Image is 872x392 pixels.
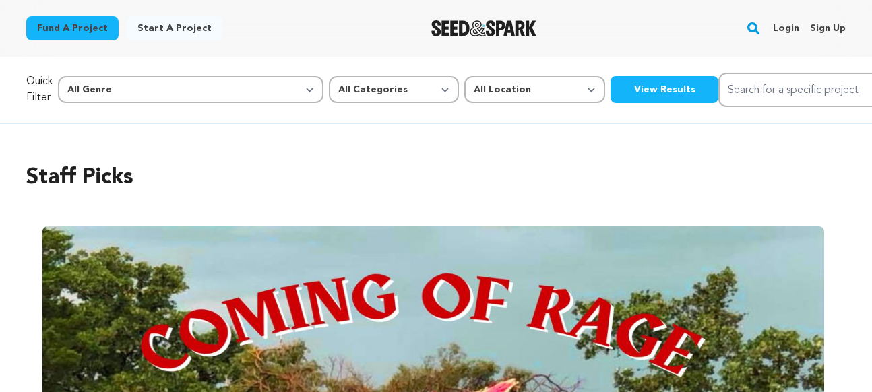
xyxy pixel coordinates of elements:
a: Fund a project [26,16,119,40]
h2: Staff Picks [26,162,846,194]
a: Start a project [127,16,222,40]
a: Sign up [810,18,846,39]
img: Seed&Spark Logo Dark Mode [431,20,537,36]
a: Login [773,18,799,39]
p: Quick Filter [26,73,53,106]
a: Seed&Spark Homepage [431,20,537,36]
button: View Results [611,76,718,103]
